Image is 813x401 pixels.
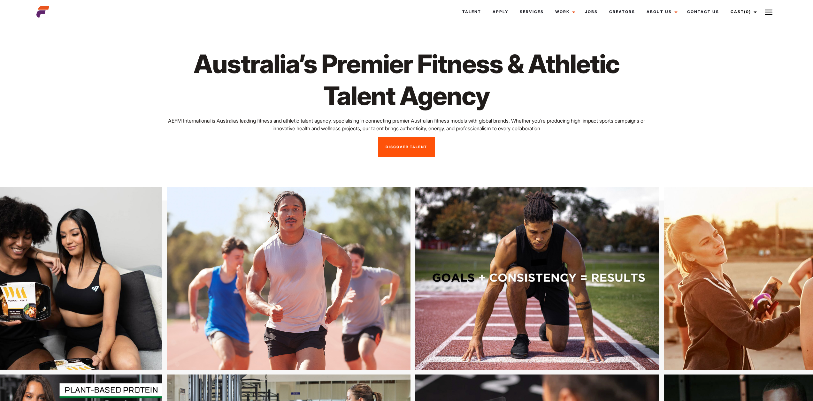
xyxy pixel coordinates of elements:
[161,117,652,132] p: AEFM International is Australia’s leading fitness and athletic talent agency, specialising in con...
[487,3,514,20] a: Apply
[378,137,435,157] a: Discover Talent
[126,187,370,370] img: 1
[549,3,579,20] a: Work
[36,5,49,18] img: cropped-aefm-brand-fav-22-square.png
[374,187,618,370] img: aetb
[725,3,761,20] a: Cast(0)
[161,48,652,112] h1: Australia’s Premier Fitness & Athletic Talent Agency
[514,3,549,20] a: Services
[579,3,603,20] a: Jobs
[765,8,772,16] img: Burger icon
[603,3,641,20] a: Creators
[681,3,725,20] a: Contact Us
[456,3,487,20] a: Talent
[744,9,751,14] span: (0)
[641,3,681,20] a: About Us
